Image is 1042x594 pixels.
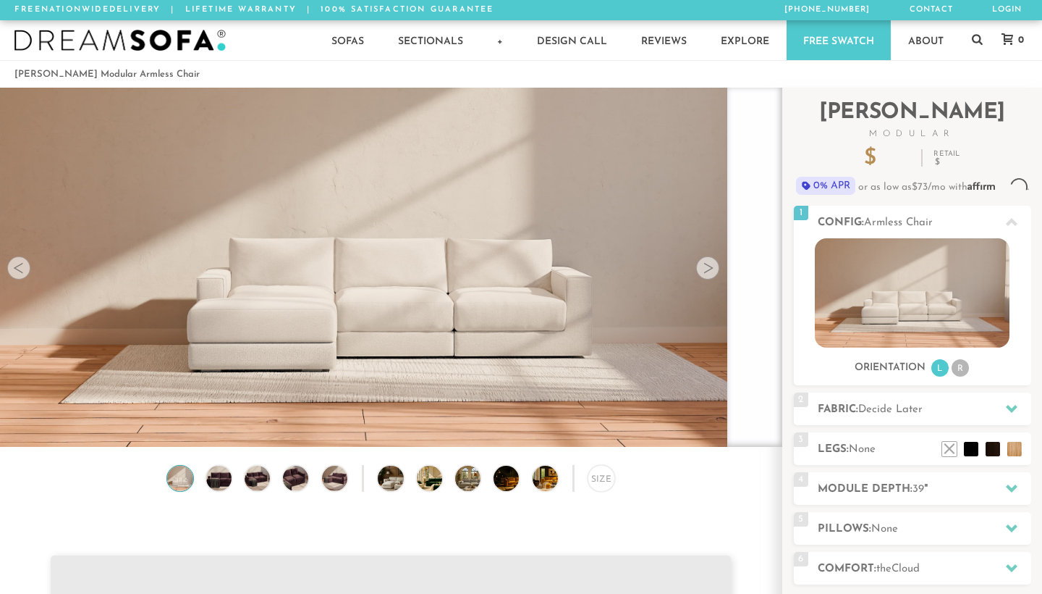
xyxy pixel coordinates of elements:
[815,238,1009,348] img: landon-sofa-no_legs-no_pillows-1.jpg
[794,206,808,220] span: 1
[378,466,423,491] img: DreamSofa Modular Sofa & Sectional Video Presentation 1
[794,512,808,527] span: 5
[624,20,703,60] a: Reviews
[818,441,1031,458] h2: Legs:
[818,521,1031,537] h2: Pillows:
[171,6,174,14] span: |
[858,404,923,415] span: Decide Later
[455,466,500,491] img: DreamSofa Modular Sofa & Sectional Video Presentation 3
[14,30,226,51] img: DreamSofa - Inspired By Life, Designed By You
[935,158,959,167] em: $
[381,20,480,60] a: Sectionals
[796,177,856,195] span: 0% APR
[165,466,195,491] img: Landon Modular Armless Chair no legs 1
[794,177,1031,195] p: or as low as /mo with .
[818,214,1031,231] h2: Config:
[933,151,960,167] p: Retail
[849,444,876,455] span: None
[704,20,786,60] a: Explore
[912,182,928,193] span: $73
[891,564,920,574] span: Cloud
[818,401,1031,418] h2: Fabric:
[307,6,310,14] span: |
[794,102,1031,138] h2: [PERSON_NAME]
[855,361,925,375] h3: Orientation
[931,359,949,377] li: L
[967,178,1028,191] span: Affirm
[242,466,273,491] img: Landon Modular Armless Chair no legs 3
[494,466,538,491] img: DreamSofa Modular Sofa & Sectional Video Presentation 4
[794,432,808,447] span: 3
[281,466,311,491] img: Landon Modular Armless Chair no legs 4
[864,148,910,170] p: $
[864,217,933,228] span: Armless Chair
[533,466,577,491] img: DreamSofa Modular Sofa & Sectional Video Presentation 5
[14,64,200,84] li: [PERSON_NAME] Modular Armless Chair
[41,6,109,14] em: Nationwide
[980,529,1031,583] iframe: Chat
[794,472,808,487] span: 4
[588,465,614,492] div: Size
[520,20,624,60] a: Design Call
[794,130,1031,138] span: Modular
[818,481,1031,498] h2: Module Depth: "
[787,20,891,60] a: Free Swatch
[818,561,1031,577] h2: Comfort:
[417,466,462,491] img: DreamSofa Modular Sofa & Sectional Video Presentation 2
[319,466,350,491] img: Landon Modular Armless Chair no legs 5
[987,33,1031,46] a: 0
[891,20,960,60] a: About
[952,359,969,377] li: R
[876,564,891,574] span: the
[203,466,234,491] img: Landon Modular Armless Chair no legs 2
[912,484,924,495] span: 39
[315,20,381,60] a: Sofas
[1015,35,1024,45] span: 0
[794,552,808,566] span: 6
[480,20,520,60] a: +
[871,524,898,535] span: None
[794,393,808,407] span: 2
